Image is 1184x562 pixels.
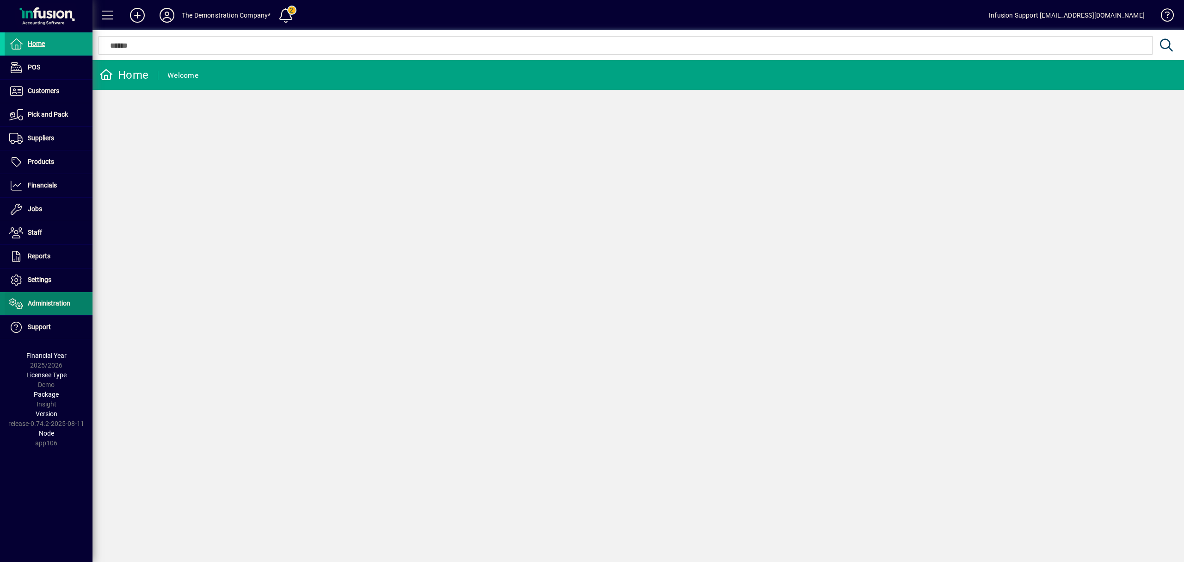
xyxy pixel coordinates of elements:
span: Licensee Type [26,371,67,379]
span: Settings [28,276,51,283]
div: Welcome [167,68,198,83]
span: Package [34,391,59,398]
a: Staff [5,221,92,244]
span: Customers [28,87,59,94]
a: POS [5,56,92,79]
span: Administration [28,300,70,307]
span: Suppliers [28,134,54,142]
span: Support [28,323,51,331]
span: POS [28,63,40,71]
div: The Demonstration Company* [182,8,271,23]
a: Settings [5,269,92,292]
div: Infusion Support [EMAIL_ADDRESS][DOMAIN_NAME] [989,8,1145,23]
span: Staff [28,229,42,236]
a: Pick and Pack [5,103,92,126]
a: Products [5,150,92,174]
div: Home [99,68,148,82]
span: Financials [28,181,57,189]
a: Suppliers [5,127,92,150]
a: Reports [5,245,92,268]
a: Customers [5,80,92,103]
button: Add [123,7,152,24]
span: Pick and Pack [28,111,68,118]
span: Node [39,430,54,437]
a: Jobs [5,198,92,221]
a: Financials [5,174,92,197]
button: Profile [152,7,182,24]
a: Knowledge Base [1154,2,1172,32]
span: Reports [28,252,50,260]
span: Jobs [28,205,42,212]
span: Products [28,158,54,165]
span: Financial Year [26,352,67,359]
span: Home [28,40,45,47]
span: Version [36,410,57,418]
a: Support [5,316,92,339]
a: Administration [5,292,92,315]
